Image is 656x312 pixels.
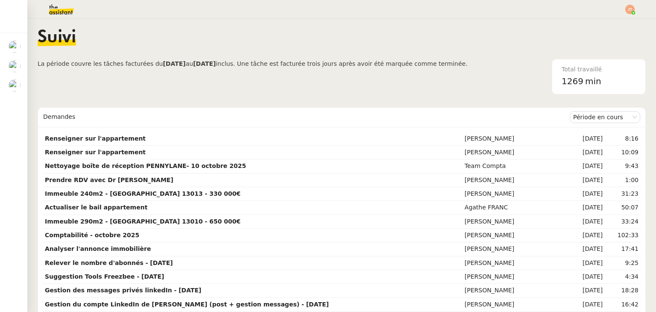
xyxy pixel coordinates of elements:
strong: Prendre RDV avec Dr [PERSON_NAME] [45,177,173,183]
strong: Suggestion Tools Freezbee - [DATE] [45,273,164,280]
span: Suivi [38,29,76,46]
strong: Immeuble 290m2 - [GEOGRAPHIC_DATA] 13010 - 650 000€ [45,218,240,225]
strong: Renseigner sur l'appartement [45,135,146,142]
td: [PERSON_NAME] [463,270,570,284]
td: [DATE] [570,215,605,229]
td: [PERSON_NAME] [463,215,570,229]
span: 1269 [562,76,583,86]
div: Demandes [43,109,570,126]
strong: Relever le nombre d'abonnés - [DATE] [45,259,173,266]
td: 50:07 [604,201,640,215]
td: [PERSON_NAME] [463,284,570,297]
td: [DATE] [570,298,605,312]
td: 4:34 [604,270,640,284]
strong: Nettoyage boîte de réception PENNYLANE- 10 octobre 2025 [45,162,246,169]
strong: Actualiser le bail appartement [45,204,147,211]
span: min [585,74,601,88]
b: [DATE] [193,60,216,67]
td: [DATE] [570,159,605,173]
td: [PERSON_NAME] [463,298,570,312]
span: La période couvre les tâches facturées du [38,60,163,67]
td: [DATE] [570,201,605,215]
strong: Gestion du compte LinkedIn de [PERSON_NAME] (post + gestion messages) - [DATE] [45,301,329,308]
td: [PERSON_NAME] [463,174,570,187]
td: 33:24 [604,215,640,229]
td: [DATE] [570,270,605,284]
strong: Renseigner sur l'appartement [45,149,146,156]
img: svg [625,5,635,14]
span: inclus. Une tâche est facturée trois jours après avoir été marquée comme terminée. [216,60,467,67]
td: [PERSON_NAME] [463,229,570,242]
td: [PERSON_NAME] [463,256,570,270]
td: 102:33 [604,229,640,242]
td: [DATE] [570,229,605,242]
span: au [186,60,193,67]
img: users%2FC9SBsJ0duuaSgpQFj5LgoEX8n0o2%2Favatar%2Fec9d51b8-9413-4189-adfb-7be4d8c96a3c [9,41,20,53]
td: 9:25 [604,256,640,270]
td: [DATE] [570,256,605,270]
td: 16:42 [604,298,640,312]
td: Agathe FRANC [463,201,570,215]
strong: Comptabilité - octobre 2025 [45,232,139,238]
b: [DATE] [163,60,185,67]
td: [PERSON_NAME] [463,242,570,256]
td: [PERSON_NAME] [463,187,570,201]
td: 31:23 [604,187,640,201]
td: Team Compta [463,159,570,173]
td: 1:00 [604,174,640,187]
td: [DATE] [570,242,605,256]
td: [DATE] [570,132,605,146]
td: [DATE] [570,187,605,201]
td: 8:16 [604,132,640,146]
strong: Gestion des messages privés linkedIn - [DATE] [45,287,202,294]
td: 18:28 [604,284,640,297]
td: [PERSON_NAME] [463,132,570,146]
div: Total travaillé [562,65,636,74]
nz-select-item: Période en cours [573,112,637,123]
strong: Immeuble 240m2 - [GEOGRAPHIC_DATA] 13013 - 330 000€ [45,190,240,197]
img: users%2FC9SBsJ0duuaSgpQFj5LgoEX8n0o2%2Favatar%2Fec9d51b8-9413-4189-adfb-7be4d8c96a3c [9,60,20,72]
td: 10:09 [604,146,640,159]
td: [DATE] [570,174,605,187]
td: 17:41 [604,242,640,256]
td: 9:43 [604,159,640,173]
td: [PERSON_NAME] [463,146,570,159]
td: [DATE] [570,284,605,297]
strong: Analyser l'annonce immobilière [45,245,151,252]
td: [DATE] [570,146,605,159]
img: users%2F37wbV9IbQuXMU0UH0ngzBXzaEe12%2Favatar%2Fcba66ece-c48a-48c8-9897-a2adc1834457 [9,79,20,91]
